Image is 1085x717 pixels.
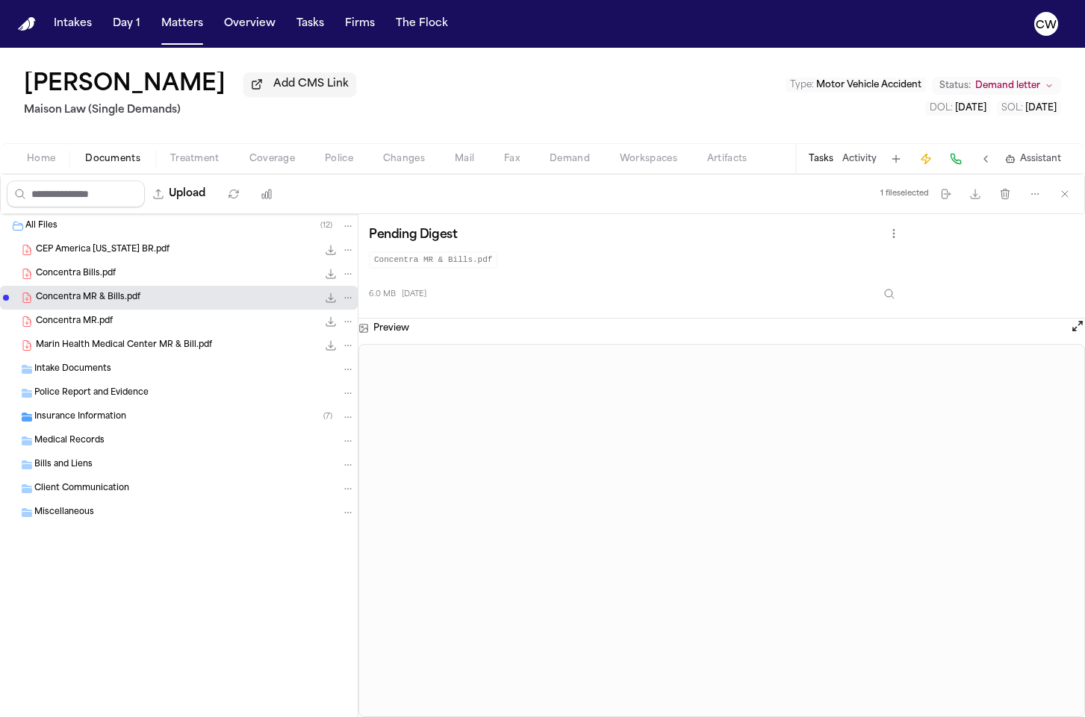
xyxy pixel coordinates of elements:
[455,153,474,165] span: Mail
[390,10,454,37] button: The Flock
[323,413,332,421] span: ( 7 )
[816,81,921,90] span: Motor Vehicle Accident
[34,387,149,400] span: Police Report and Evidence
[707,153,747,165] span: Artifacts
[369,289,396,300] span: 6.0 MB
[34,363,111,376] span: Intake Documents
[790,81,814,90] span: Type :
[383,153,425,165] span: Changes
[620,153,677,165] span: Workspaces
[323,314,338,329] button: Download Concentra MR.pdf
[323,242,338,257] button: Download CEP America California BR.pdf
[997,101,1061,116] button: Edit SOL: 2026-04-30
[842,153,877,165] button: Activity
[945,148,966,169] button: Make a Call
[249,153,295,165] span: Coverage
[18,17,36,31] a: Home
[25,220,57,233] span: All Files
[359,345,1084,717] iframe: Concentra MR & Bills.pdf
[36,339,212,352] span: Marin Health Medical Center MR & Bill.pdf
[369,251,497,269] code: Concentra MR & Bills.pdf
[786,78,926,93] button: Edit Type: Motor Vehicle Accident
[339,10,381,37] button: Firms
[402,289,426,300] span: [DATE]
[880,189,929,198] div: 1 file selected
[24,101,356,119] h2: Maison Law (Single Demands)
[1070,319,1085,334] button: Open preview
[27,153,55,165] span: Home
[48,10,98,37] button: Intakes
[325,153,353,165] span: Police
[915,148,936,169] button: Create Immediate Task
[34,483,129,495] span: Client Communication
[323,290,338,305] button: Download Concentra MR & Bills.pdf
[34,411,126,424] span: Insurance Information
[323,338,338,353] button: Download Marin Health Medical Center MR & Bill.pdf
[170,153,220,165] span: Treatment
[107,10,146,37] button: Day 1
[24,72,226,98] h1: [PERSON_NAME]
[218,10,282,37] button: Overview
[36,316,113,328] span: Concentra MR.pdf
[1001,104,1023,113] span: SOL :
[1020,153,1061,165] span: Assistant
[18,17,36,31] img: Finch Logo
[85,153,140,165] span: Documents
[373,322,409,334] h3: Preview
[925,101,991,116] button: Edit DOL: 2024-04-30
[24,72,226,98] button: Edit matter name
[34,435,105,448] span: Medical Records
[876,281,903,307] button: Inspect
[323,266,338,281] button: Download Concentra Bills.pdf
[1036,20,1057,31] text: CW
[145,181,214,207] button: Upload
[1025,104,1057,113] span: [DATE]
[504,153,520,165] span: Fax
[369,228,457,242] h3: Pending Digest
[975,80,1040,92] span: Demand letter
[932,77,1061,95] button: Change status from Demand letter
[7,181,145,207] input: Search files
[34,507,94,519] span: Miscellaneous
[34,459,93,472] span: Bills and Liens
[36,268,116,281] span: Concentra Bills.pdf
[1005,153,1061,165] button: Assistant
[550,153,590,165] span: Demand
[155,10,209,37] button: Matters
[886,148,907,169] button: Add Task
[273,77,349,92] span: Add CMS Link
[320,222,332,230] span: ( 12 )
[1070,319,1085,338] button: Open preview
[290,10,330,37] button: Tasks
[809,153,833,165] button: Tasks
[36,292,140,304] span: Concentra MR & Bills.pdf
[939,80,971,92] span: Status:
[955,104,986,113] span: [DATE]
[930,104,953,113] span: DOL :
[36,244,170,257] span: CEP America [US_STATE] BR.pdf
[243,72,356,96] button: Add CMS Link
